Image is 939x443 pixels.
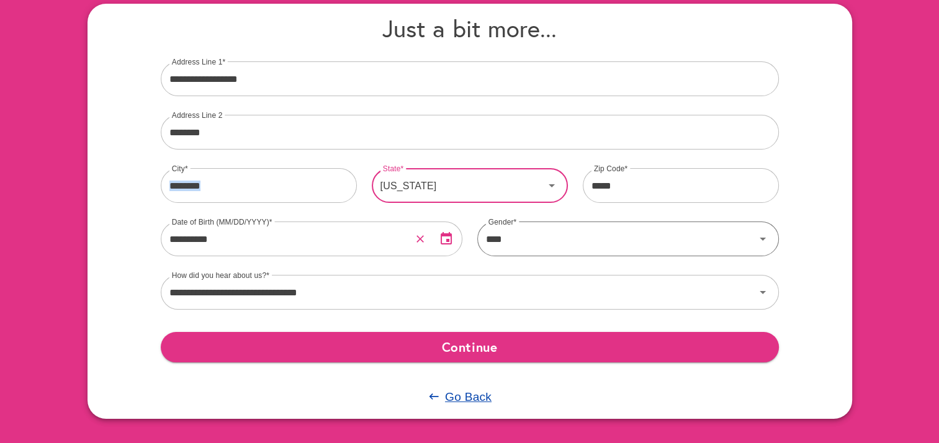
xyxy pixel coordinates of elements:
[431,224,461,254] button: Open Date Picker
[372,168,544,203] div: [US_STATE]
[544,178,559,193] svg: Icon
[755,231,770,246] svg: Icon
[445,390,492,403] u: Go Back
[412,231,428,247] button: Clear
[755,285,770,300] svg: Icon
[171,336,769,358] span: Continue
[161,14,779,43] h4: Just a bit more...
[161,332,779,362] button: Continue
